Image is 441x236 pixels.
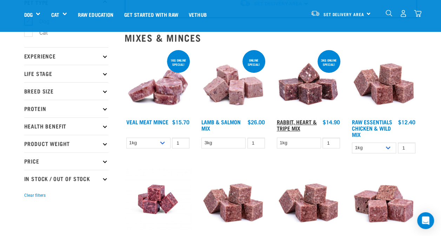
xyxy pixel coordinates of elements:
div: $14.90 [323,119,340,125]
p: Life Stage [24,65,108,82]
img: 1029 Lamb Salmon Mix 01 [200,49,267,116]
p: Breed Size [24,82,108,100]
div: 3kg online special! [318,55,340,70]
a: Rabbit, Heart & Tripe Mix [277,120,317,130]
a: Raw Essentials Chicken & Wild Mix [352,120,392,136]
img: 1175 Rabbit Heart Tripe Mix 01 [275,49,342,116]
p: Health Benefit [24,117,108,135]
div: $26.00 [248,119,265,125]
a: Vethub [183,0,212,28]
img: van-moving.png [310,10,320,16]
input: 1 [398,143,415,153]
img: ?1041 RE Lamb Mix 01 [200,166,267,233]
p: Price [24,152,108,170]
p: Product Weight [24,135,108,152]
img: ?1041 RE Lamb Mix 01 [275,166,342,233]
div: 1kg online special! [167,55,190,70]
a: Lamb & Salmon Mix [201,120,241,130]
p: Protein [24,100,108,117]
img: home-icon@2x.png [414,10,421,17]
div: $15.70 [172,119,189,125]
input: 1 [322,138,340,148]
img: Chicken Venison mix 1655 [125,166,192,233]
a: Dog [24,11,33,19]
a: Raw Education [72,0,119,28]
div: Open Intercom Messenger [417,212,434,229]
h2: Mixes & Minces [125,32,417,43]
input: 1 [247,138,265,148]
img: home-icon-1@2x.png [386,10,392,16]
a: Get started with Raw [119,0,183,28]
div: ONLINE SPECIAL! [242,55,265,70]
input: 1 [172,138,189,148]
span: Set Delivery Area [323,13,364,15]
img: 1160 Veal Meat Mince Medallions 01 [125,49,192,116]
img: user.png [400,10,407,17]
p: Experience [24,47,108,65]
img: Pile Of Cubed Chicken Wild Meat Mix [350,49,417,116]
label: Cat [28,28,51,37]
button: Clear filters [24,192,46,199]
div: $12.40 [398,119,415,125]
img: 1113 RE Venison Mix 01 [350,166,417,233]
p: In Stock / Out Of Stock [24,170,108,187]
a: Veal Meat Mince [126,120,168,123]
a: Cat [51,11,59,19]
